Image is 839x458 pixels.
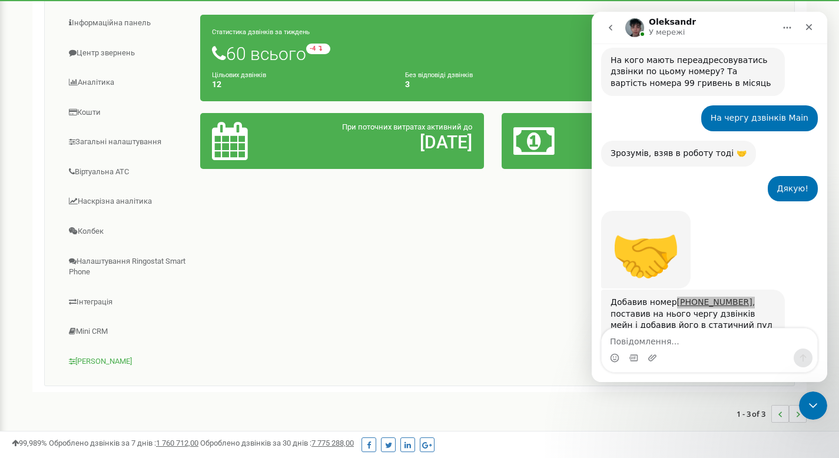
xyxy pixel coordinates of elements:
[54,317,201,346] a: Mini CRM
[12,439,47,447] span: 99,989%
[54,288,201,317] a: Інтеграція
[342,122,472,131] span: При поточних витратах активний до
[54,187,201,216] a: Наскрізна аналітика
[54,39,201,68] a: Центр звернень
[311,439,354,447] u: 7 775 288,00
[54,98,201,127] a: Кошти
[49,439,198,447] span: Оброблено дзвінків за 7 днів :
[54,158,201,187] a: Віртуальна АТС
[156,439,198,447] u: 1 760 712,00
[304,132,472,152] h2: [DATE]
[212,44,774,64] h1: 60 всього
[799,391,827,420] iframe: Intercom live chat
[737,393,807,434] nav: ...
[54,128,201,157] a: Загальні налаштування
[54,347,201,376] a: [PERSON_NAME]
[54,217,201,246] a: Колбек
[200,439,354,447] span: Оброблено дзвінків за 30 днів :
[212,80,387,89] h4: 12
[592,12,827,382] iframe: Intercom live chat
[405,71,473,79] small: Без відповіді дзвінків
[212,71,266,79] small: Цільових дзвінків
[212,28,310,36] small: Статистика дзвінків за тиждень
[405,80,581,89] h4: 3
[54,247,201,287] a: Налаштування Ringostat Smart Phone
[306,44,330,54] small: -4
[54,68,201,97] a: Аналiтика
[54,9,201,38] a: Інформаційна панель
[737,405,771,423] span: 1 - 3 of 3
